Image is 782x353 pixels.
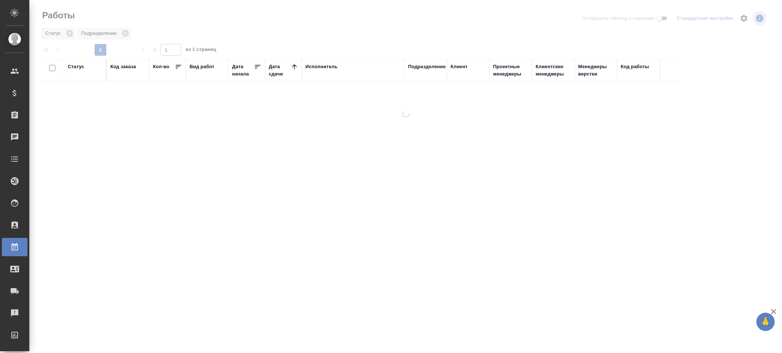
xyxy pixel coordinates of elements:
div: Проектные менеджеры [493,63,528,78]
div: Клиентские менеджеры [536,63,571,78]
div: Код заказа [110,63,136,70]
div: Исполнитель [305,63,338,70]
div: Кол-во [153,63,169,70]
div: Клиент [451,63,467,70]
div: Менеджеры верстки [578,63,613,78]
div: Дата начала [232,63,254,78]
div: Дата сдачи [269,63,291,78]
div: Подразделение [408,63,446,70]
div: Статус [68,63,84,70]
button: 🙏 [756,313,775,331]
div: Код работы [621,63,649,70]
div: Вид работ [190,63,214,70]
span: 🙏 [759,314,772,330]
